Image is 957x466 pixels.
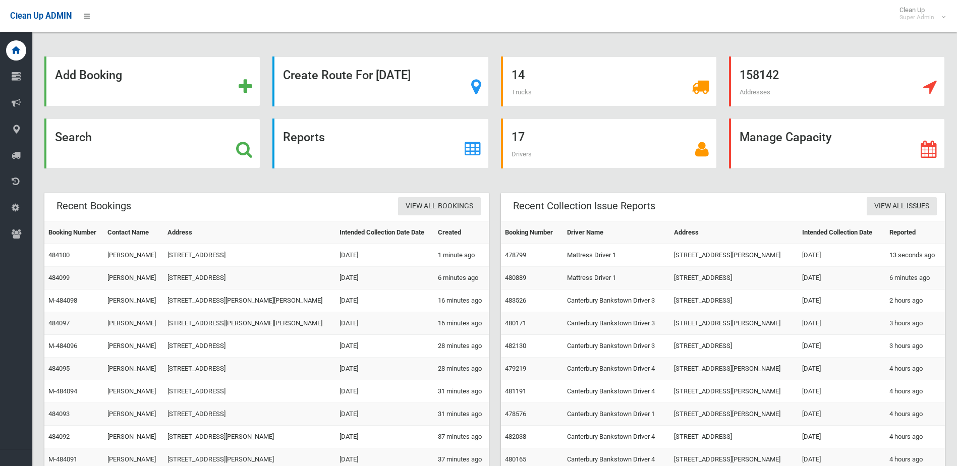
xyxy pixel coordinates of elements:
[103,289,163,312] td: [PERSON_NAME]
[272,56,488,106] a: Create Route For [DATE]
[163,244,335,267] td: [STREET_ADDRESS]
[163,267,335,289] td: [STREET_ADDRESS]
[505,297,526,304] a: 483526
[103,267,163,289] td: [PERSON_NAME]
[563,267,670,289] td: Mattress Driver 1
[103,221,163,244] th: Contact Name
[434,380,489,403] td: 31 minutes ago
[885,221,945,244] th: Reported
[563,358,670,380] td: Canterbury Bankstown Driver 4
[885,335,945,358] td: 3 hours ago
[670,221,798,244] th: Address
[48,365,70,372] a: 484095
[899,14,934,21] small: Super Admin
[335,403,433,426] td: [DATE]
[335,289,433,312] td: [DATE]
[398,197,481,216] a: View All Bookings
[163,426,335,448] td: [STREET_ADDRESS][PERSON_NAME]
[55,68,122,82] strong: Add Booking
[48,410,70,418] a: 484093
[512,150,532,158] span: Drivers
[894,6,944,21] span: Clean Up
[505,251,526,259] a: 478799
[434,426,489,448] td: 37 minutes ago
[103,244,163,267] td: [PERSON_NAME]
[103,380,163,403] td: [PERSON_NAME]
[798,221,885,244] th: Intended Collection Date
[163,221,335,244] th: Address
[55,130,92,144] strong: Search
[729,56,945,106] a: 158142 Addresses
[163,312,335,335] td: [STREET_ADDRESS][PERSON_NAME][PERSON_NAME]
[335,244,433,267] td: [DATE]
[512,88,532,96] span: Trucks
[44,221,103,244] th: Booking Number
[563,221,670,244] th: Driver Name
[798,267,885,289] td: [DATE]
[505,410,526,418] a: 478576
[885,289,945,312] td: 2 hours ago
[434,335,489,358] td: 28 minutes ago
[283,68,411,82] strong: Create Route For [DATE]
[505,342,526,349] a: 482130
[885,380,945,403] td: 4 hours ago
[335,335,433,358] td: [DATE]
[48,297,77,304] a: M-484098
[48,251,70,259] a: 484100
[798,358,885,380] td: [DATE]
[501,221,564,244] th: Booking Number
[163,403,335,426] td: [STREET_ADDRESS]
[10,11,72,21] span: Clean Up ADMIN
[670,380,798,403] td: [STREET_ADDRESS][PERSON_NAME]
[798,335,885,358] td: [DATE]
[798,426,885,448] td: [DATE]
[335,426,433,448] td: [DATE]
[505,365,526,372] a: 479219
[335,312,433,335] td: [DATE]
[798,312,885,335] td: [DATE]
[434,267,489,289] td: 6 minutes ago
[867,197,937,216] a: View All Issues
[103,426,163,448] td: [PERSON_NAME]
[670,244,798,267] td: [STREET_ADDRESS][PERSON_NAME]
[103,403,163,426] td: [PERSON_NAME]
[885,244,945,267] td: 13 seconds ago
[44,196,143,216] header: Recent Bookings
[563,244,670,267] td: Mattress Driver 1
[163,358,335,380] td: [STREET_ADDRESS]
[434,312,489,335] td: 16 minutes ago
[563,335,670,358] td: Canterbury Bankstown Driver 3
[563,380,670,403] td: Canterbury Bankstown Driver 4
[670,426,798,448] td: [STREET_ADDRESS]
[670,335,798,358] td: [STREET_ADDRESS]
[163,380,335,403] td: [STREET_ADDRESS]
[434,403,489,426] td: 31 minutes ago
[335,267,433,289] td: [DATE]
[670,289,798,312] td: [STREET_ADDRESS]
[885,358,945,380] td: 4 hours ago
[163,289,335,312] td: [STREET_ADDRESS][PERSON_NAME][PERSON_NAME]
[729,119,945,168] a: Manage Capacity
[885,403,945,426] td: 4 hours ago
[501,196,667,216] header: Recent Collection Issue Reports
[740,88,770,96] span: Addresses
[48,342,77,349] a: M-484096
[434,244,489,267] td: 1 minute ago
[48,455,77,463] a: M-484091
[103,358,163,380] td: [PERSON_NAME]
[44,56,260,106] a: Add Booking
[103,335,163,358] td: [PERSON_NAME]
[512,130,525,144] strong: 17
[505,274,526,281] a: 480889
[670,403,798,426] td: [STREET_ADDRESS][PERSON_NAME]
[505,455,526,463] a: 480165
[563,403,670,426] td: Canterbury Bankstown Driver 1
[885,267,945,289] td: 6 minutes ago
[798,289,885,312] td: [DATE]
[505,433,526,440] a: 482038
[740,130,831,144] strong: Manage Capacity
[48,319,70,327] a: 484097
[48,274,70,281] a: 484099
[48,387,77,395] a: M-484094
[670,312,798,335] td: [STREET_ADDRESS][PERSON_NAME]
